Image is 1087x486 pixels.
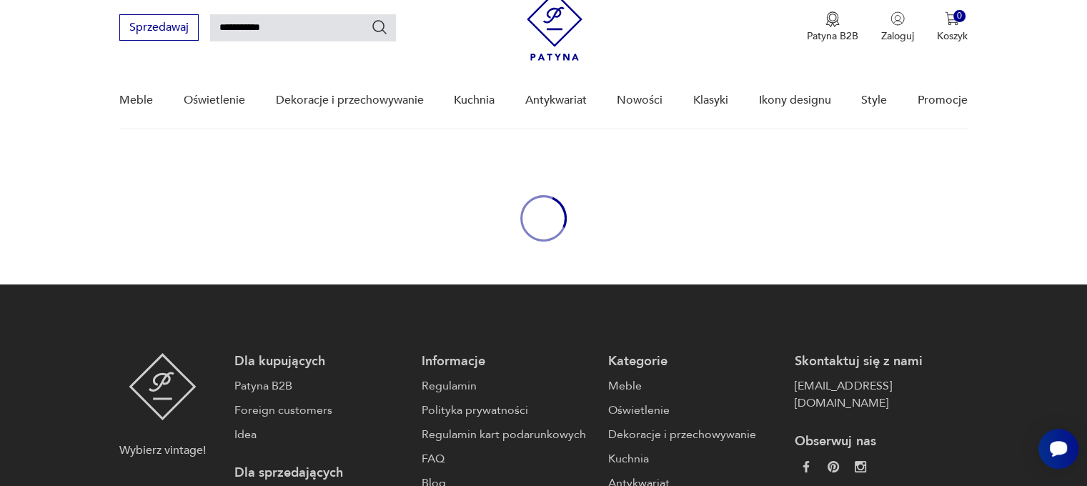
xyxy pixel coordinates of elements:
[234,465,407,482] p: Dla sprzedających
[953,10,966,22] div: 0
[275,73,423,128] a: Dekoracje i przechowywanie
[945,11,959,26] img: Ikona koszyka
[608,353,780,370] p: Kategorie
[918,73,968,128] a: Promocje
[119,442,206,459] p: Wybierz vintage!
[119,14,199,41] button: Sprzedawaj
[937,11,968,43] button: 0Koszyk
[525,73,587,128] a: Antykwariat
[807,29,858,43] p: Patyna B2B
[422,353,594,370] p: Informacje
[758,73,830,128] a: Ikony designu
[184,73,245,128] a: Oświetlenie
[454,73,495,128] a: Kuchnia
[1038,429,1078,469] iframe: Smartsupp widget button
[608,450,780,467] a: Kuchnia
[807,11,858,43] button: Patyna B2B
[119,73,153,128] a: Meble
[608,377,780,395] a: Meble
[807,11,858,43] a: Ikona medaluPatyna B2B
[795,377,967,412] a: [EMAIL_ADDRESS][DOMAIN_NAME]
[795,433,967,450] p: Obserwuj nas
[881,11,914,43] button: Zaloguj
[861,73,887,128] a: Style
[800,461,812,472] img: da9060093f698e4c3cedc1453eec5031.webp
[371,19,388,36] button: Szukaj
[422,402,594,419] a: Polityka prywatności
[855,461,866,472] img: c2fd9cf7f39615d9d6839a72ae8e59e5.webp
[234,377,407,395] a: Patyna B2B
[937,29,968,43] p: Koszyk
[825,11,840,27] img: Ikona medalu
[693,73,728,128] a: Klasyki
[234,426,407,443] a: Idea
[129,353,197,420] img: Patyna - sklep z meblami i dekoracjami vintage
[828,461,839,472] img: 37d27d81a828e637adc9f9cb2e3d3a8a.webp
[608,402,780,419] a: Oświetlenie
[617,73,662,128] a: Nowości
[119,24,199,34] a: Sprzedawaj
[890,11,905,26] img: Ikonka użytkownika
[422,450,594,467] a: FAQ
[234,402,407,419] a: Foreign customers
[422,377,594,395] a: Regulamin
[795,353,967,370] p: Skontaktuj się z nami
[234,353,407,370] p: Dla kupujących
[422,426,594,443] a: Regulamin kart podarunkowych
[608,426,780,443] a: Dekoracje i przechowywanie
[881,29,914,43] p: Zaloguj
